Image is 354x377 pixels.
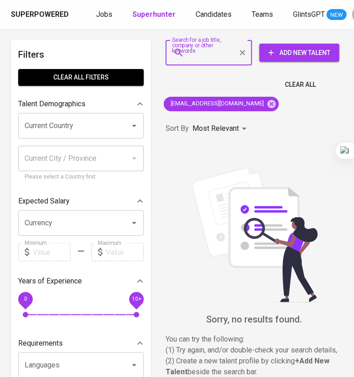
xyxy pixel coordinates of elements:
span: Clear All filters [25,72,137,83]
p: Expected Salary [18,196,70,207]
div: [EMAIL_ADDRESS][DOMAIN_NAME] [164,97,279,111]
p: Sort By [166,123,189,134]
p: Talent Demographics [18,99,86,109]
a: Superpowered [11,10,71,20]
span: 0 [24,296,27,303]
button: Add New Talent [259,44,339,62]
span: Jobs [96,10,112,19]
button: Clear [236,46,249,59]
span: Clear All [285,79,316,90]
p: Please select a Country first [25,173,137,182]
div: Expected Salary [18,192,144,210]
span: GlintsGPT [293,10,325,19]
h6: Filters [18,47,144,62]
button: Clear All [281,76,319,93]
span: Teams [252,10,273,19]
a: Teams [252,9,275,20]
button: Open [128,217,141,229]
h6: Sorry, no results found. [166,312,343,327]
div: Years of Experience [18,272,144,290]
span: 10+ [131,296,141,303]
span: NEW [327,10,347,20]
p: Requirements [18,338,63,349]
p: Years of Experience [18,276,82,287]
b: + Add New Talent [166,357,329,376]
div: Requirements [18,334,144,352]
a: Superhunter [132,9,177,20]
div: Superpowered [11,10,69,20]
input: Value [33,243,71,261]
span: Add New Talent [267,47,332,59]
p: Most Relevant [192,123,239,134]
button: Open [128,119,141,132]
span: [EMAIL_ADDRESS][DOMAIN_NAME] [164,99,269,108]
button: Open [128,359,141,372]
div: Most Relevant [192,120,250,137]
a: Jobs [96,9,114,20]
p: (1) Try again, and/or double-check your search details, [166,345,343,356]
button: Clear All filters [18,69,144,86]
a: Candidates [196,9,233,20]
img: file_searching.svg [186,166,323,303]
p: You can try the following : [166,334,343,345]
input: Value [106,243,144,261]
div: Talent Demographics [18,95,144,113]
span: Candidates [196,10,232,19]
b: Superhunter [132,10,176,19]
a: GlintsGPT NEW [293,9,347,20]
